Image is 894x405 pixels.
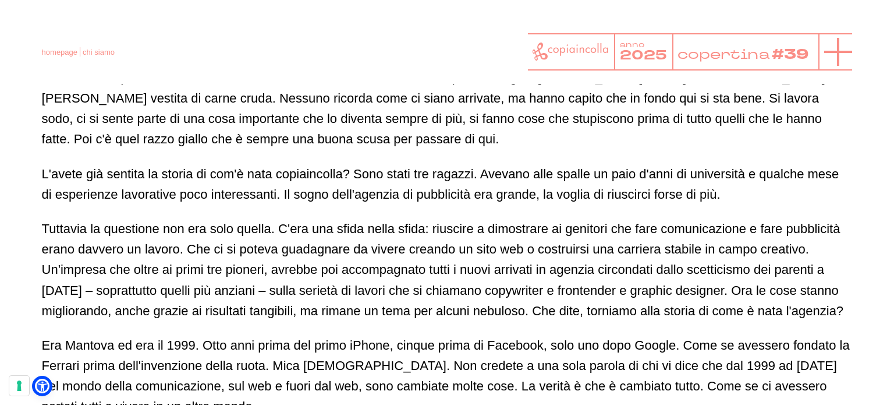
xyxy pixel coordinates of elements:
[620,40,644,50] tspan: anno
[677,44,773,63] tspan: copertina
[42,48,77,57] a: homepage
[35,379,49,393] a: Open Accessibility Menu
[620,47,667,65] tspan: 2025
[42,164,853,205] p: L'avete già sentita la storia di com'è nata copiaincolla? Sono stati tre ragazzi. Avevano alle sp...
[775,44,814,65] tspan: #39
[42,219,853,321] p: Tuttavia la questione non era solo quella. C'era una sfida nella sfida: riuscire a dimostrare ai ...
[9,376,29,396] button: Le tue preferenze relative al consenso per le tecnologie di tracciamento
[83,48,115,57] span: chi siamo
